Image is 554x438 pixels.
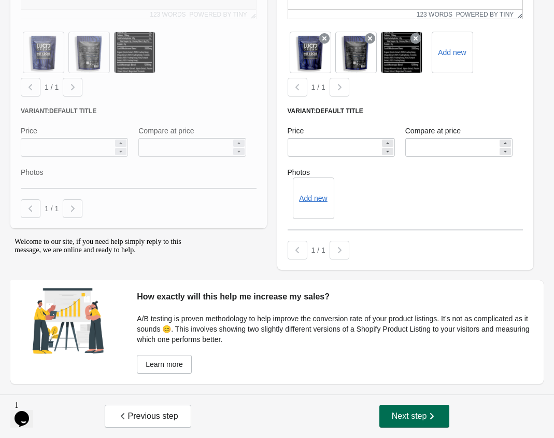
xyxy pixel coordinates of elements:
[311,246,325,254] span: 1 / 1
[45,83,59,91] span: 1 / 1
[118,411,178,421] span: Previous step
[514,10,522,19] div: Resize
[4,4,191,21] div: Welcome to our site, if you need help simply reply to this message, we are online and ready to help.
[456,11,514,18] a: Powered by Tiny
[137,291,533,303] div: How exactly will this help me increase my sales?
[299,194,327,202] button: Add new
[379,405,450,428] button: Next step
[10,234,197,391] iframe: chat widget
[405,126,461,136] label: Compare at price
[288,126,304,136] label: Price
[105,405,191,428] button: Previous step
[4,4,171,20] span: Welcome to our site, if you need help simply reply to this message, we are online and ready to help.
[288,167,523,177] label: Photos
[10,396,44,428] iframe: chat widget
[288,107,523,115] div: Variant: Default Title
[417,11,452,18] button: 123 words
[311,83,325,91] span: 1 / 1
[45,204,59,213] span: 1 / 1
[392,411,437,421] span: Next step
[137,313,533,345] div: A/B testing is proven methodology to help improve the conversion rate of your product listings. I...
[438,47,466,58] label: Add new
